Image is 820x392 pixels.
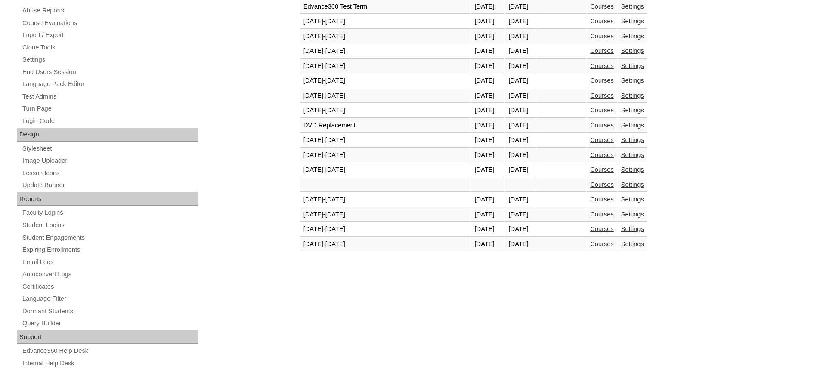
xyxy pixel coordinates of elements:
div: Support [17,330,198,344]
td: [DATE]-[DATE] [300,148,471,163]
td: [DATE]-[DATE] [300,133,471,148]
a: Settings [621,225,644,232]
td: [DATE] [471,103,504,118]
td: [DATE] [471,59,504,74]
a: Courses [590,136,614,143]
a: Edvance360 Help Desk [22,346,198,356]
a: Stylesheet [22,143,198,154]
a: Courses [590,166,614,173]
a: Update Banner [22,180,198,191]
a: Settings [621,211,644,218]
td: [DATE] [505,163,536,177]
a: Student Logins [22,220,198,231]
td: [DATE] [505,237,536,252]
a: Settings [621,122,644,129]
a: Courses [590,62,614,69]
td: [DATE] [505,59,536,74]
a: Settings [621,107,644,114]
a: Login Code [22,116,198,127]
a: Query Builder [22,318,198,329]
div: Reports [17,192,198,206]
td: [DATE]-[DATE] [300,222,471,237]
td: [DATE]-[DATE] [300,103,471,118]
td: [DATE] [471,222,504,237]
a: Courses [590,18,614,25]
td: [DATE]-[DATE] [300,89,471,103]
td: [DATE] [471,44,504,59]
a: Settings [621,241,644,247]
a: Courses [590,181,614,188]
td: [DATE] [505,44,536,59]
a: Test Admins [22,91,198,102]
a: Settings [621,92,644,99]
td: [DATE] [471,89,504,103]
td: [DATE] [471,207,504,222]
a: Settings [22,54,198,65]
a: Courses [590,3,614,10]
td: [DATE] [505,118,536,133]
a: Expiring Enrollments [22,244,198,255]
a: Courses [590,92,614,99]
a: Certificates [22,281,198,292]
a: Courses [590,225,614,232]
a: Courses [590,33,614,40]
a: Courses [590,47,614,54]
td: [DATE] [505,103,536,118]
a: Language Filter [22,293,198,304]
a: Courses [590,241,614,247]
a: Dormant Students [22,306,198,317]
a: Courses [590,196,614,203]
td: [DATE] [505,14,536,29]
td: [DATE] [471,192,504,207]
a: Course Evaluations [22,18,198,28]
a: Language Pack Editor [22,79,198,90]
a: Courses [590,122,614,129]
td: [DATE] [471,237,504,252]
td: [DATE]-[DATE] [300,237,471,252]
td: [DATE] [471,74,504,88]
div: Design [17,128,198,142]
a: Internal Help Desk [22,358,198,369]
a: Turn Page [22,103,198,114]
td: [DATE] [471,29,504,44]
td: [DATE] [505,192,536,207]
td: [DATE] [505,222,536,237]
td: [DATE] [471,118,504,133]
a: Settings [621,151,644,158]
a: Student Engagements [22,232,198,243]
a: Settings [621,136,644,143]
a: Faculty Logins [22,207,198,218]
td: DVD Replacement [300,118,471,133]
a: Email Logs [22,257,198,268]
a: Settings [621,47,644,54]
td: [DATE] [505,74,536,88]
td: [DATE] [505,29,536,44]
td: [DATE] [505,89,536,103]
td: [DATE]-[DATE] [300,29,471,44]
td: [DATE]-[DATE] [300,59,471,74]
a: Settings [621,33,644,40]
a: Courses [590,107,614,114]
a: Courses [590,151,614,158]
td: [DATE] [505,133,536,148]
a: Clone Tools [22,42,198,53]
a: Image Uploader [22,155,198,166]
td: [DATE]-[DATE] [300,44,471,59]
a: Lesson Icons [22,168,198,179]
a: Courses [590,211,614,218]
a: Settings [621,62,644,69]
td: [DATE]-[DATE] [300,192,471,207]
td: [DATE] [505,207,536,222]
td: [DATE] [471,133,504,148]
a: Settings [621,196,644,203]
td: [DATE] [471,163,504,177]
a: Settings [621,77,644,84]
td: [DATE] [471,14,504,29]
td: [DATE] [471,148,504,163]
td: [DATE]-[DATE] [300,14,471,29]
a: End Users Session [22,67,198,77]
td: [DATE]-[DATE] [300,74,471,88]
a: Settings [621,18,644,25]
a: Settings [621,181,644,188]
td: [DATE]-[DATE] [300,163,471,177]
